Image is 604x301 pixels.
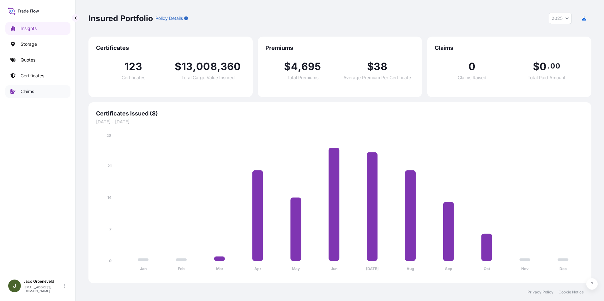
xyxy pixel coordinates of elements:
a: Quotes [5,54,70,66]
span: Total Paid Amount [528,75,565,80]
a: Storage [5,38,70,50]
span: Claims Raised [458,75,486,80]
tspan: Sep [445,266,452,271]
span: , [217,62,220,72]
span: , [298,62,301,72]
a: Insights [5,22,70,35]
tspan: May [292,266,300,271]
span: , [193,62,196,72]
tspan: 7 [109,227,112,232]
span: 13 [182,62,193,72]
span: 123 [124,62,142,72]
tspan: [DATE] [366,266,379,271]
span: 0 [468,62,475,72]
span: Total Cargo Value Insured [181,75,235,80]
span: [DATE] - [DATE] [96,119,584,125]
p: Storage [21,41,37,47]
tspan: 0 [109,258,112,263]
tspan: Dec [559,266,567,271]
tspan: Aug [407,266,414,271]
tspan: Nov [521,266,529,271]
tspan: Mar [216,266,223,271]
span: 38 [374,62,387,72]
tspan: Jun [331,266,337,271]
a: Certificates [5,69,70,82]
p: [EMAIL_ADDRESS][DOMAIN_NAME] [23,285,63,293]
span: 2025 [552,15,563,21]
tspan: Apr [254,266,261,271]
p: Quotes [21,57,35,63]
a: Privacy Policy [528,290,553,295]
span: $ [175,62,181,72]
button: Year Selector [549,13,572,24]
span: Claims [435,44,584,52]
tspan: Jan [140,266,147,271]
tspan: Feb [178,266,185,271]
span: 4 [291,62,298,72]
span: $ [284,62,291,72]
span: J [13,283,16,289]
p: Insights [21,25,37,32]
span: 0 [540,62,547,72]
a: Cookie Notice [559,290,584,295]
span: Certificates Issued ($) [96,110,584,117]
tspan: 14 [107,195,112,200]
span: 360 [220,62,241,72]
span: . [547,63,550,68]
span: $ [367,62,374,72]
span: Certificates [122,75,145,80]
p: Policy Details [155,15,183,21]
span: 008 [196,62,217,72]
p: Insured Portfolio [88,13,153,23]
p: Certificates [21,73,44,79]
tspan: Oct [484,266,490,271]
tspan: 28 [106,133,112,138]
span: 695 [301,62,321,72]
span: Total Premiums [287,75,318,80]
span: Certificates [96,44,245,52]
span: $ [533,62,540,72]
p: Jaco Groeneveld [23,279,63,284]
span: Premiums [265,44,414,52]
a: Claims [5,85,70,98]
tspan: 21 [107,163,112,168]
span: 00 [550,63,560,68]
p: Claims [21,88,34,95]
span: Average Premium Per Certificate [343,75,411,80]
